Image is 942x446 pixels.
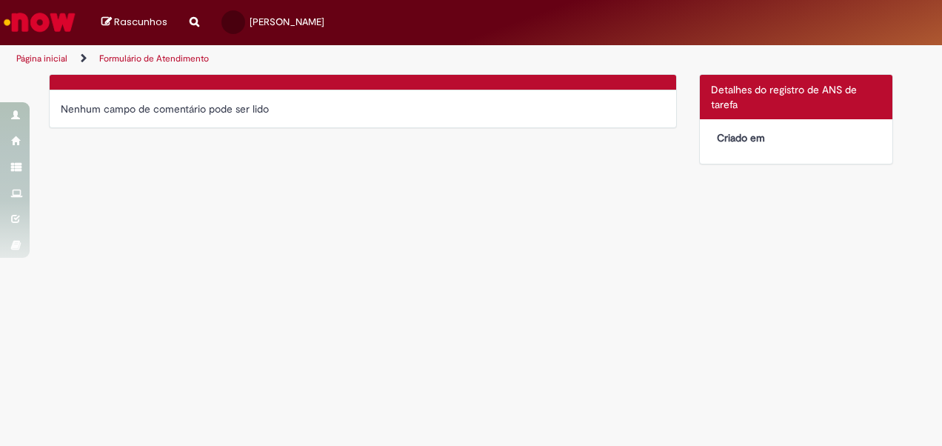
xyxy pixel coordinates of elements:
[16,53,67,64] a: Página inicial
[99,53,209,64] a: Formulário de Atendimento
[11,45,617,73] ul: Trilhas de página
[706,130,797,145] dt: Criado em
[250,16,324,28] span: [PERSON_NAME]
[114,15,167,29] span: Rascunhos
[1,7,78,37] img: ServiceNow
[101,16,167,30] a: Rascunhos
[61,101,665,116] div: Nenhum campo de comentário pode ser lido
[711,83,857,111] span: Detalhes do registro de ANS de tarefa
